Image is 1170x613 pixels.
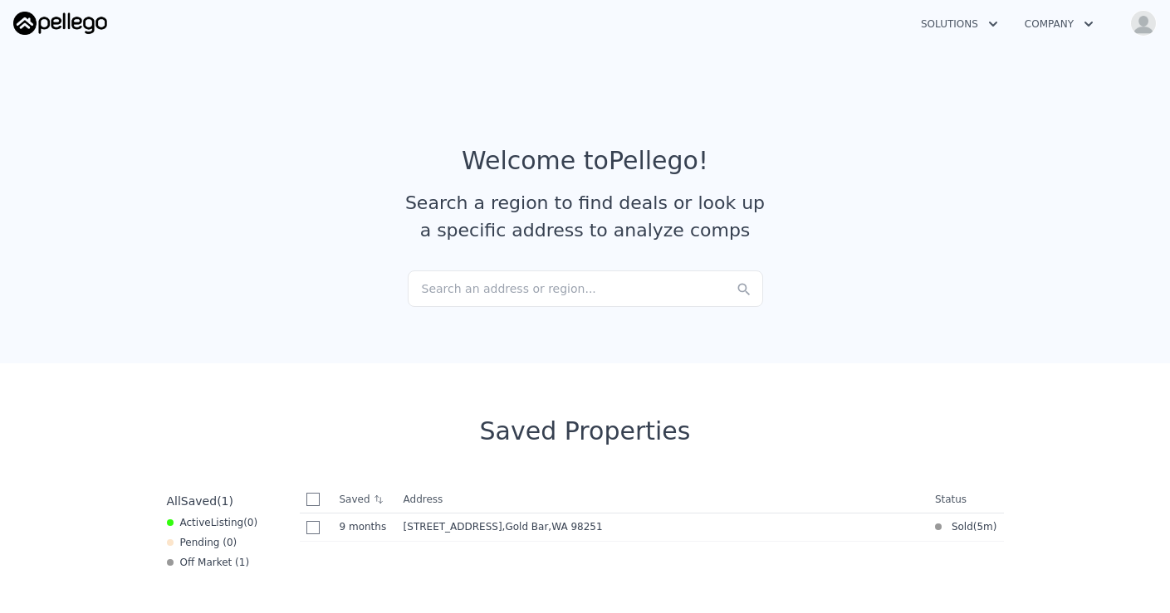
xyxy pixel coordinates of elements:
[167,536,237,549] div: Pending ( 0 )
[928,486,1004,513] th: Status
[462,146,708,176] div: Welcome to Pellego !
[181,494,217,508] span: Saved
[167,493,233,509] div: All ( 1 )
[1130,10,1157,36] img: avatar
[333,486,397,513] th: Saved
[404,521,502,533] span: [STREET_ADDRESS]
[180,516,258,529] span: Active ( 0 )
[1011,9,1107,39] button: Company
[167,556,250,569] div: Off Market ( 1 )
[397,486,928,513] th: Address
[908,9,1011,39] button: Solutions
[399,189,771,244] div: Search a region to find deals or look up a specific address to analyze comps
[548,521,602,533] span: , WA 98251
[408,270,763,307] div: Search an address or region...
[160,416,1011,446] div: Saved Properties
[993,520,997,533] span: )
[340,520,390,533] time: 2024-11-08 20:30
[211,517,244,528] span: Listing
[502,521,609,533] span: , Gold Bar
[942,520,977,533] span: Sold (
[977,520,992,533] time: 2025-03-25 13:50
[13,12,107,35] img: Pellego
